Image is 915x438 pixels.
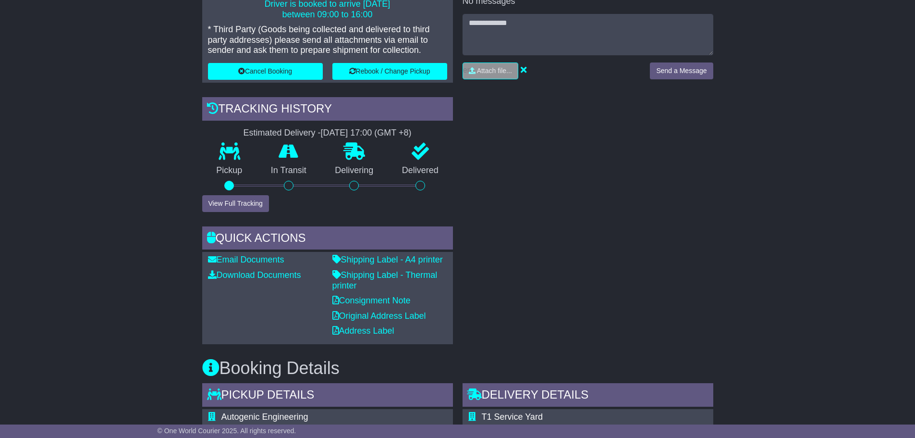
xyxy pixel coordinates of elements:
[202,97,453,123] div: Tracking history
[208,270,301,280] a: Download Documents
[202,165,257,176] p: Pickup
[463,383,713,409] div: Delivery Details
[332,311,426,321] a: Original Address Label
[332,63,447,80] button: Rebook / Change Pickup
[202,195,269,212] button: View Full Tracking
[202,383,453,409] div: Pickup Details
[208,63,323,80] button: Cancel Booking
[388,165,453,176] p: Delivered
[332,296,411,305] a: Consignment Note
[208,25,447,56] p: * Third Party (Goods being collected and delivered to third party addresses) please send all atta...
[221,412,308,422] span: Autogenic Engineering
[321,128,412,138] div: [DATE] 17:00 (GMT +8)
[202,128,453,138] div: Estimated Delivery -
[650,63,713,79] button: Send a Message
[208,255,284,264] a: Email Documents
[332,326,394,336] a: Address Label
[202,226,453,252] div: Quick Actions
[256,165,321,176] p: In Transit
[321,165,388,176] p: Delivering
[332,255,443,264] a: Shipping Label - A4 printer
[482,412,543,422] span: T1 Service Yard
[158,427,296,435] span: © One World Courier 2025. All rights reserved.
[202,359,713,378] h3: Booking Details
[332,270,438,290] a: Shipping Label - Thermal printer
